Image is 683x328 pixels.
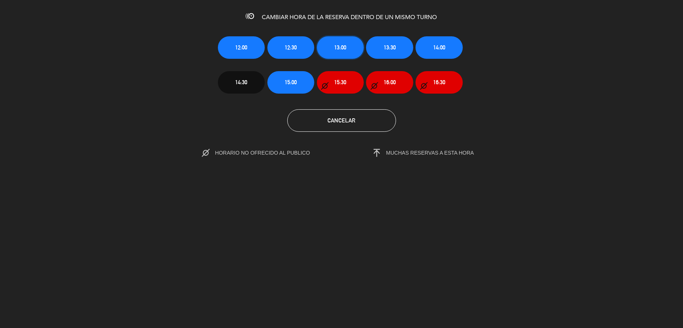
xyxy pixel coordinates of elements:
[317,36,364,59] button: 13:00
[334,78,346,86] span: 15:30
[262,15,437,21] span: CAMBIAR HORA DE LA RESERVA DENTRO DE UN MISMO TURNO
[334,43,346,52] span: 13:00
[235,43,247,52] span: 12:00
[287,109,396,132] button: Cancelar
[267,71,314,94] button: 15:00
[215,150,326,156] span: HORARIO NO OFRECIDO AL PUBLICO
[384,78,396,86] span: 16:00
[285,43,297,52] span: 12:30
[218,71,265,94] button: 14:30
[366,71,413,94] button: 16:00
[285,78,297,86] span: 15:00
[317,71,364,94] button: 15:30
[416,71,462,94] button: 16:30
[384,43,396,52] span: 13:30
[433,78,445,86] span: 16:30
[366,36,413,59] button: 13:30
[235,78,247,86] span: 14:30
[433,43,445,52] span: 14:00
[218,36,265,59] button: 12:00
[267,36,314,59] button: 12:30
[386,150,474,156] span: MUCHAS RESERVAS A ESTA HORA
[328,117,356,124] span: Cancelar
[416,36,462,59] button: 14:00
